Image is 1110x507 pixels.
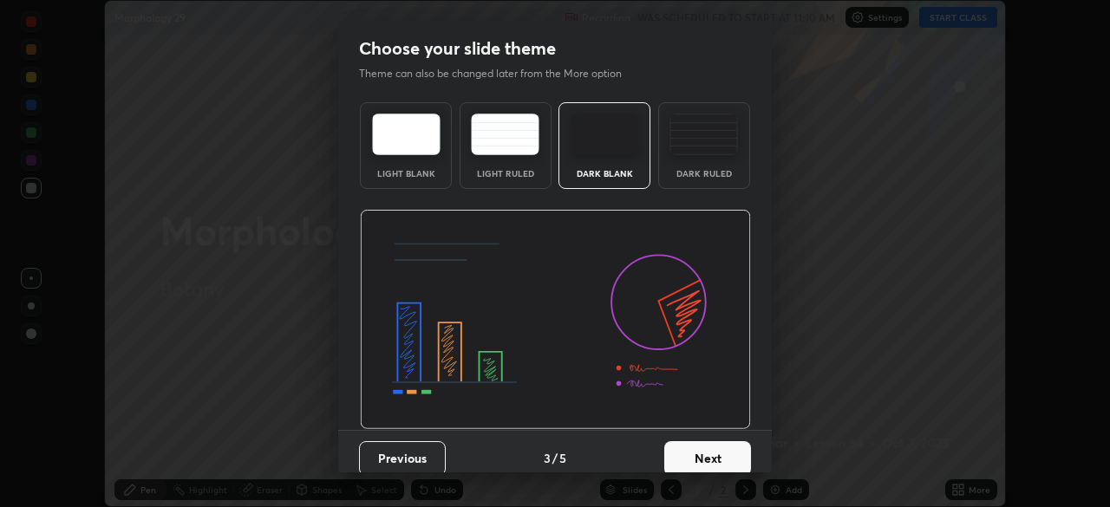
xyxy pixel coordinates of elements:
h4: 5 [559,449,566,467]
button: Previous [359,441,446,476]
div: Light Blank [371,169,441,178]
h4: / [552,449,558,467]
div: Dark Blank [570,169,639,178]
div: Light Ruled [471,169,540,178]
h2: Choose your slide theme [359,37,556,60]
p: Theme can also be changed later from the More option [359,66,640,81]
img: lightTheme.e5ed3b09.svg [372,114,441,155]
img: darkTheme.f0cc69e5.svg [571,114,639,155]
img: darkThemeBanner.d06ce4a2.svg [360,210,751,430]
button: Next [664,441,751,476]
img: darkRuledTheme.de295e13.svg [669,114,738,155]
img: lightRuledTheme.5fabf969.svg [471,114,539,155]
h4: 3 [544,449,551,467]
div: Dark Ruled [669,169,739,178]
